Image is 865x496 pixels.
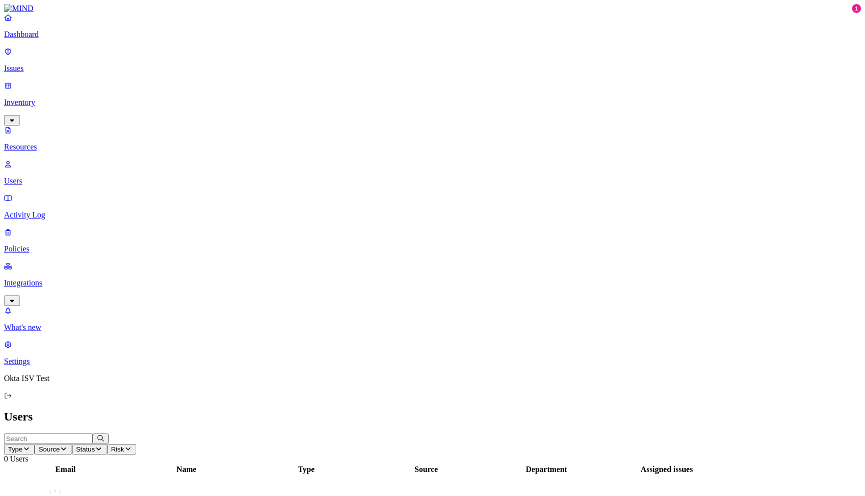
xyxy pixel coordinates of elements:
span: Risk [111,445,124,453]
p: Policies [4,244,861,253]
a: Resources [4,125,861,151]
p: Dashboard [4,30,861,39]
div: 1 [852,4,861,13]
p: Users [4,176,861,185]
p: Okta ISV Test [4,374,861,383]
p: Issues [4,64,861,73]
a: Integrations [4,261,861,304]
a: Users [4,159,861,185]
div: Assigned issues [608,465,726,474]
p: Resources [4,142,861,151]
div: Type [247,465,365,474]
a: Activity Log [4,193,861,219]
a: Issues [4,47,861,73]
div: Source [367,465,486,474]
p: Settings [4,357,861,366]
p: Activity Log [4,210,861,219]
span: Source [39,445,60,453]
a: MIND [4,4,861,13]
span: Status [76,445,95,453]
div: Department [487,465,606,474]
a: What's new [4,306,861,332]
a: Dashboard [4,13,861,39]
p: What's new [4,323,861,332]
div: Name [128,465,246,474]
p: Integrations [4,278,861,287]
h2: Users [4,410,861,423]
a: Settings [4,340,861,366]
img: MIND [4,4,34,13]
input: Search [4,433,93,444]
div: Email [6,465,126,474]
span: 0 Users [4,454,28,463]
a: Policies [4,227,861,253]
span: Type [8,445,23,453]
a: Inventory [4,81,861,124]
p: Inventory [4,98,861,107]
